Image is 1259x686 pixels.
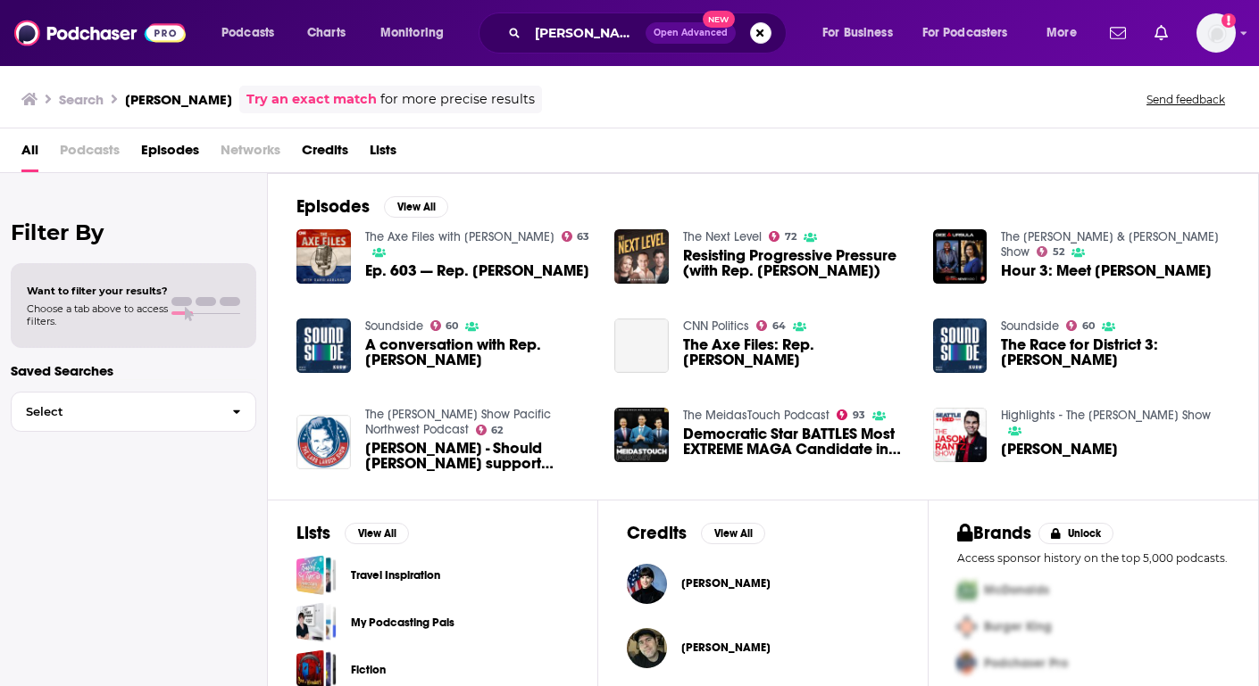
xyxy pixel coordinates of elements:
[810,19,915,47] button: open menu
[351,660,386,680] a: Fiction
[627,555,899,612] button: Marie Gluesenkamp PerezMarie Gluesenkamp Perez
[627,522,765,544] a: CreditsView All
[933,408,988,462] img: Marie Gluesenkamp Perez
[296,555,337,595] a: Travel Inspiration
[769,231,796,242] a: 72
[1053,248,1064,256] span: 52
[681,641,771,655] a: Harley Augustino
[933,229,988,284] img: Hour 3: Meet Marie Gluesenkamp-Perez
[984,619,1052,634] span: Burger King
[476,425,504,435] a: 62
[296,195,448,218] a: EpisodesView All
[646,22,736,44] button: Open AdvancedNew
[1034,19,1099,47] button: open menu
[296,229,351,284] img: Ep. 603 — Rep. Marie Gluesenkamp Perez
[446,322,458,330] span: 60
[1196,13,1236,53] img: User Profile
[933,318,988,373] img: The Race for District 3: Marie Gluesenkamp Perez
[1103,18,1133,48] a: Show notifications dropdown
[756,320,786,331] a: 64
[1082,322,1095,330] span: 60
[614,229,669,284] img: Resisting Progressive Pressure (with Rep. Marie Gluesenkamp Perez)
[11,392,256,432] button: Select
[209,19,297,47] button: open menu
[365,263,589,278] a: Ep. 603 — Rep. Marie Gluesenkamp Perez
[703,11,735,28] span: New
[368,19,467,47] button: open menu
[141,136,199,172] a: Episodes
[1221,13,1236,28] svg: Add a profile image
[246,89,377,110] a: Try an exact match
[1147,18,1175,48] a: Show notifications dropdown
[384,196,448,218] button: View All
[60,136,120,172] span: Podcasts
[345,523,409,544] button: View All
[296,602,337,642] span: My Podcasting Pals
[12,406,218,417] span: Select
[984,656,1068,671] span: Podchaser Pro
[853,411,865,419] span: 93
[1001,318,1059,334] a: Soundside
[627,628,667,668] a: Harley Augustino
[221,136,280,172] span: Networks
[365,337,594,368] span: A conversation with Rep. [PERSON_NAME]
[701,523,765,544] button: View All
[296,522,409,544] a: ListsView All
[683,229,762,244] a: The Next Level
[683,337,912,368] span: The Axe Files: Rep. [PERSON_NAME]
[681,576,771,591] span: [PERSON_NAME]
[627,619,899,676] button: Harley AugustinoHarley Augustino
[296,318,351,373] img: A conversation with Rep. Marie Gluesenkamp Perez
[296,522,330,544] h2: Lists
[21,136,38,172] span: All
[627,564,667,604] img: Marie Gluesenkamp Perez
[365,337,594,368] a: A conversation with Rep. Marie Gluesenkamp Perez
[296,195,370,218] h2: Episodes
[772,322,786,330] span: 64
[491,426,503,434] span: 62
[683,248,912,278] span: Resisting Progressive Pressure (with Rep. [PERSON_NAME])
[296,415,351,469] img: Joe Kent - Should Marie Gluesenkamp Perez support transgender athletes over biological women?
[380,89,535,110] span: for more precise results
[562,231,590,242] a: 63
[683,426,912,457] a: Democratic Star BATTLES Most EXTREME MAGA Candidate in the Country (Interview with Marie Gluesenk...
[950,645,984,682] img: Third Pro Logo
[430,320,459,331] a: 60
[785,233,796,241] span: 72
[950,572,984,608] img: First Pro Logo
[1196,13,1236,53] span: Logged in as jerryparshall
[614,408,669,462] img: Democratic Star BATTLES Most EXTREME MAGA Candidate in the Country (Interview with Marie Gluesenk...
[365,263,589,278] span: Ep. 603 — Rep. [PERSON_NAME]
[365,441,594,471] span: [PERSON_NAME] - Should [PERSON_NAME] support [DEMOGRAPHIC_DATA] athletes over biological women?
[365,441,594,471] a: Joe Kent - Should Marie Gluesenkamp Perez support transgender athletes over biological women?
[221,21,274,45] span: Podcasts
[911,19,1034,47] button: open menu
[528,19,646,47] input: Search podcasts, credits, & more...
[11,362,256,379] p: Saved Searches
[1001,337,1230,368] span: The Race for District 3: [PERSON_NAME]
[1066,320,1095,331] a: 60
[683,408,830,423] a: The MeidasTouch Podcast
[683,337,912,368] a: The Axe Files: Rep. Marie Gluesenkamp Perez
[365,318,423,334] a: Soundside
[302,136,348,172] a: Credits
[296,19,356,47] a: Charts
[1001,229,1219,260] a: The Gee Scott & Ursula Reutin Show
[922,21,1008,45] span: For Podcasters
[1001,263,1212,278] a: Hour 3: Meet Marie Gluesenkamp-Perez
[1196,13,1236,53] button: Show profile menu
[822,21,893,45] span: For Business
[683,248,912,278] a: Resisting Progressive Pressure (with Rep. Marie Gluesenkamp Perez)
[681,576,771,591] a: Marie Gluesenkamp Perez
[950,608,984,645] img: Second Pro Logo
[370,136,396,172] a: Lists
[957,551,1230,565] p: Access sponsor history on the top 5,000 podcasts.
